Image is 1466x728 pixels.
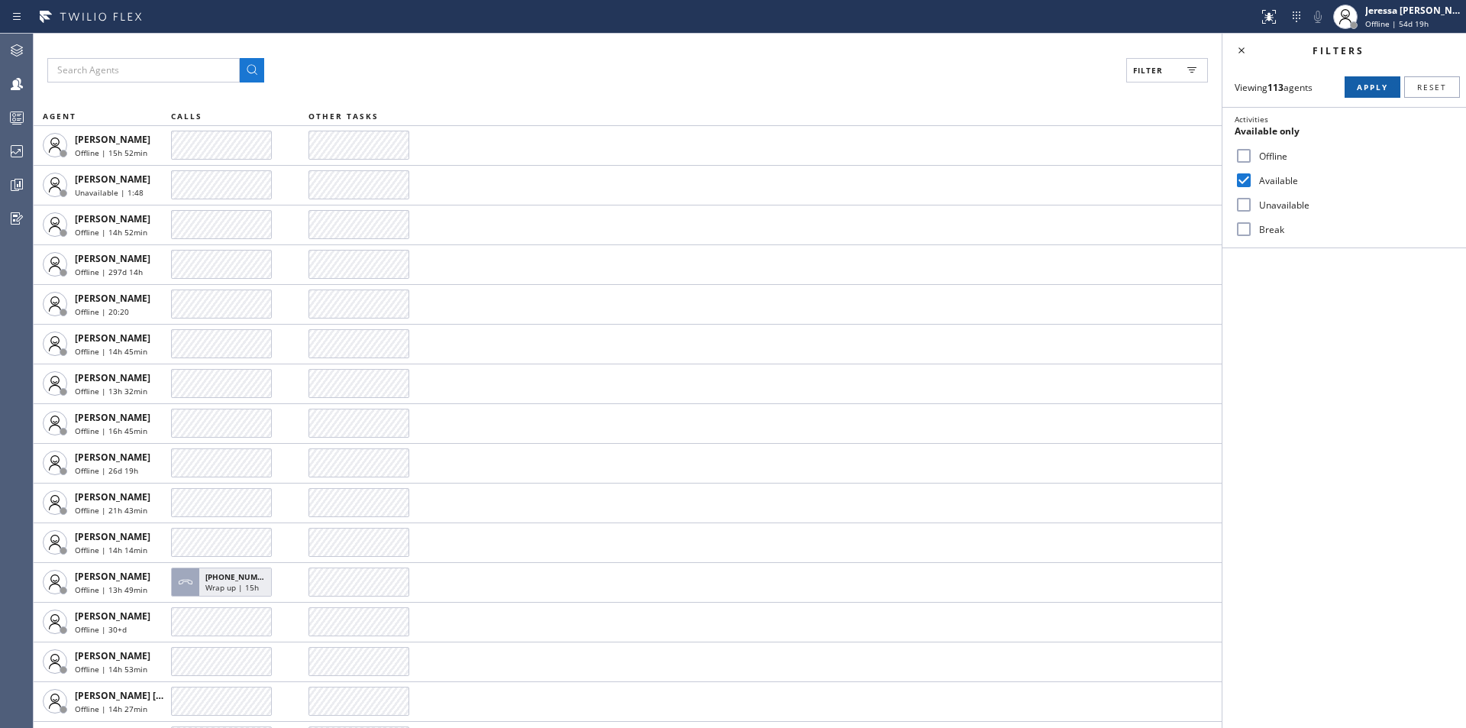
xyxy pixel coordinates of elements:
span: Offline | 15h 52min [75,147,147,158]
button: Mute [1307,6,1329,28]
span: [PERSON_NAME] [75,411,150,424]
span: Offline | 26d 19h [75,465,138,476]
span: Reset [1417,82,1447,92]
span: Filter [1133,65,1163,76]
span: Offline | 14h 27min [75,704,147,714]
span: [PERSON_NAME] [75,490,150,503]
span: Offline | 21h 43min [75,505,147,516]
span: OTHER TASKS [308,111,379,121]
button: [PHONE_NUMBER]Wrap up | 15h [171,563,276,601]
span: Offline | 16h 45min [75,425,147,436]
label: Available [1253,174,1454,187]
span: Offline | 14h 53min [75,664,147,675]
span: Available only [1235,125,1300,138]
span: [PERSON_NAME] [75,610,150,623]
span: [PERSON_NAME] [75,252,150,265]
span: Filters [1313,44,1364,57]
span: [PERSON_NAME] [75,292,150,305]
span: Offline | 20:20 [75,306,129,317]
span: Offline | 13h 32min [75,386,147,396]
span: Offline | 14h 45min [75,346,147,357]
span: Offline | 297d 14h [75,267,143,277]
span: [PHONE_NUMBER] [205,571,275,582]
button: Apply [1345,76,1400,98]
span: [PERSON_NAME] [PERSON_NAME] [75,689,228,702]
span: CALLS [171,111,202,121]
span: Offline | 13h 49min [75,584,147,595]
span: Apply [1357,82,1388,92]
input: Search Agents [47,58,240,83]
span: [PERSON_NAME] [75,212,150,225]
span: [PERSON_NAME] [75,570,150,583]
strong: 113 [1267,81,1284,94]
button: Reset [1404,76,1460,98]
span: [PERSON_NAME] [75,133,150,146]
span: Offline | 14h 52min [75,227,147,238]
span: [PERSON_NAME] [75,649,150,662]
span: AGENT [43,111,76,121]
label: Break [1253,223,1454,236]
span: Viewing agents [1235,81,1313,94]
span: Offline | 54d 19h [1365,18,1429,29]
span: Unavailable | 1:48 [75,187,144,198]
span: [PERSON_NAME] [75,332,150,345]
label: Unavailable [1253,199,1454,212]
span: Offline | 14h 14min [75,545,147,555]
span: [PERSON_NAME] [75,530,150,543]
span: Wrap up | 15h [205,582,259,593]
span: [PERSON_NAME] [75,451,150,464]
span: [PERSON_NAME] [75,371,150,384]
button: Filter [1126,58,1208,83]
div: Activities [1235,114,1454,125]
label: Offline [1253,150,1454,163]
span: Offline | 30+d [75,624,127,635]
div: Jeressa [PERSON_NAME] [1365,4,1461,17]
span: [PERSON_NAME] [75,173,150,186]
